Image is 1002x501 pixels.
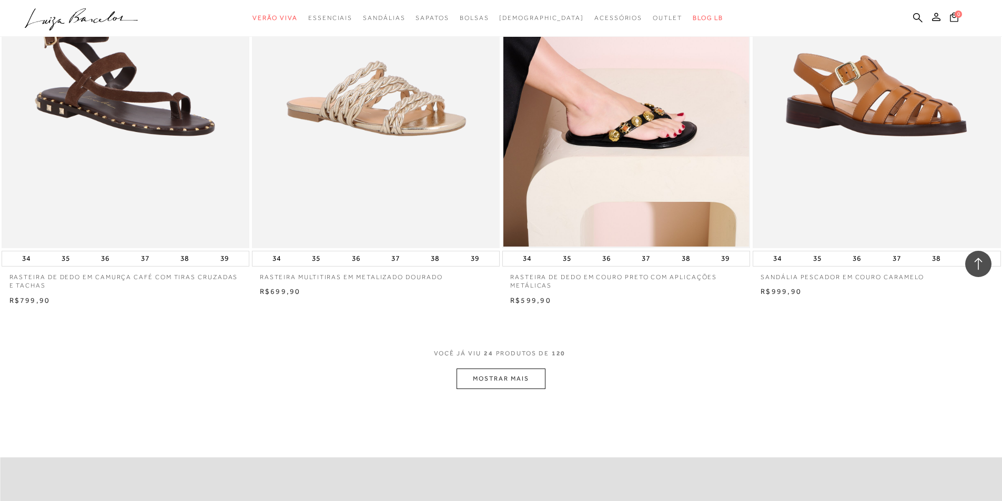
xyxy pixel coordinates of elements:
span: R$999,90 [761,287,802,295]
button: 39 [217,251,232,266]
span: Sapatos [416,14,449,22]
span: R$599,90 [510,296,551,304]
a: categoryNavScreenReaderText [594,8,642,28]
button: 39 [468,251,482,266]
span: Bolsas [460,14,489,22]
button: 34 [770,251,785,266]
a: RASTEIRA DE DEDO EM CAMURÇA CAFÉ COM TIRAS CRUZADAS E TACHAS [2,267,249,291]
a: categoryNavScreenReaderText [460,8,489,28]
span: PRODUTOS DE [496,349,549,358]
a: SANDÁLIA PESCADOR EM COURO CARAMELO [753,267,1000,282]
button: 38 [177,251,192,266]
button: 36 [849,251,864,266]
span: Essenciais [308,14,352,22]
button: 34 [19,251,34,266]
button: 35 [560,251,574,266]
span: R$699,90 [260,287,301,295]
span: 120 [552,349,566,369]
a: categoryNavScreenReaderText [653,8,682,28]
span: VOCê JÁ VIU [434,349,481,358]
button: 36 [349,251,363,266]
button: 37 [388,251,403,266]
a: categoryNavScreenReaderText [363,8,405,28]
span: Sandálias [363,14,405,22]
button: 0 [947,12,961,26]
button: 38 [679,251,693,266]
span: R$799,90 [9,296,50,304]
a: categoryNavScreenReaderText [252,8,298,28]
button: 37 [889,251,904,266]
button: 37 [138,251,153,266]
span: Acessórios [594,14,642,22]
a: noSubCategoriesText [499,8,584,28]
span: Verão Viva [252,14,298,22]
span: BLOG LB [693,14,723,22]
span: [DEMOGRAPHIC_DATA] [499,14,584,22]
button: 36 [98,251,113,266]
button: 35 [58,251,73,266]
button: 39 [718,251,733,266]
a: RASTEIRA DE DEDO EM COURO PRETO COM APLICAÇÕES METÁLICAS [502,267,750,291]
button: 38 [428,251,442,266]
button: 34 [269,251,284,266]
button: 36 [599,251,614,266]
button: 34 [520,251,534,266]
span: Outlet [653,14,682,22]
button: 39 [968,251,983,266]
a: categoryNavScreenReaderText [308,8,352,28]
button: 37 [639,251,653,266]
span: 24 [484,349,493,369]
a: RASTEIRA MULTITIRAS EM METALIZADO DOURADO [252,267,500,282]
a: categoryNavScreenReaderText [416,8,449,28]
button: 35 [810,251,825,266]
a: BLOG LB [693,8,723,28]
button: 35 [309,251,323,266]
button: 38 [929,251,944,266]
span: 0 [955,11,962,18]
button: MOSTRAR MAIS [457,369,545,389]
